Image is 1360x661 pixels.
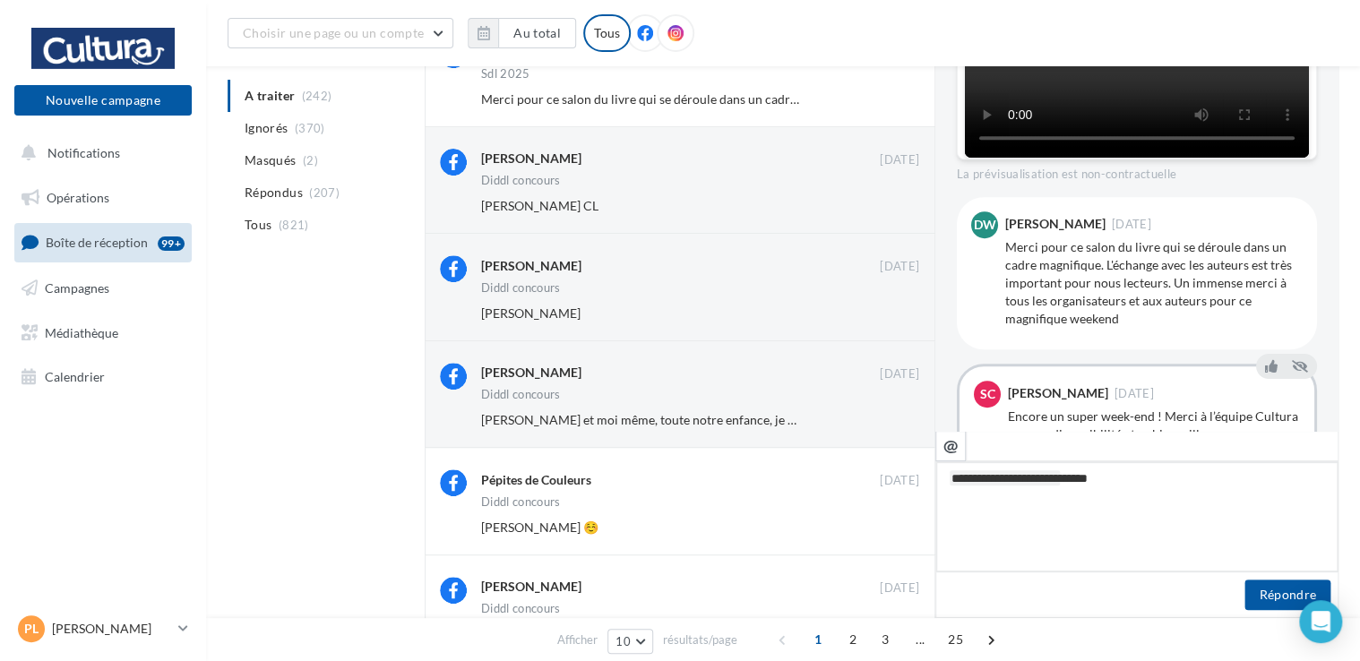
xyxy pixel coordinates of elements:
span: (370) [295,121,325,135]
span: (2) [303,153,318,167]
span: [DATE] [880,152,919,168]
span: Tous [245,216,271,234]
span: 3 [871,625,899,654]
div: [PERSON_NAME] [481,578,581,596]
div: La prévisualisation est non-contractuelle [957,159,1317,183]
button: Choisir une page ou un compte [228,18,453,48]
span: (821) [279,218,309,232]
span: Campagnes [45,280,109,296]
span: [DATE] [880,259,919,275]
a: Boîte de réception99+ [11,223,195,262]
a: PL [PERSON_NAME] [14,612,192,646]
span: [DATE] [880,473,919,489]
span: [DATE] [880,366,919,382]
p: [PERSON_NAME] [52,620,171,638]
span: Médiathèque [45,324,118,339]
span: 25 [941,625,970,654]
span: [PERSON_NAME] et moi même, toute notre enfance, je participe [481,412,838,427]
span: Masqués [245,151,296,169]
button: Au total [468,18,576,48]
button: Nouvelle campagne [14,85,192,116]
button: Au total [498,18,576,48]
a: Calendrier [11,358,195,396]
span: [PERSON_NAME] CL [481,198,598,213]
button: Notifications [11,134,188,172]
div: [PERSON_NAME] [1008,387,1108,399]
div: [PERSON_NAME] [1005,218,1106,230]
span: [PERSON_NAME] ☺️ [481,519,598,535]
div: [PERSON_NAME] [481,257,581,275]
span: Ignorés [245,119,288,137]
span: Opérations [47,190,109,205]
span: Répondus [245,184,303,202]
button: @ [935,431,966,461]
div: [PERSON_NAME] [481,150,581,167]
div: Merci pour ce salon du livre qui se déroule dans un cadre magnifique. L'échange avec les auteurs ... [1005,238,1303,328]
span: Calendrier [45,369,105,384]
i: @ [943,437,959,453]
span: SC [980,385,995,403]
span: [PERSON_NAME] [481,305,581,321]
div: 99+ [158,236,185,251]
div: Sdl 2025 [481,68,530,80]
div: Encore un super week-end ! Merci à l’équipe Cultura pour sa disponibilité et sa bienveillance env... [1008,408,1300,443]
a: Campagnes [11,270,195,307]
div: Diddl concours [481,282,561,294]
div: Tous [583,14,631,52]
div: Diddl concours [481,603,561,614]
div: Diddl concours [481,389,561,400]
span: résultats/page [663,631,737,648]
span: (207) [309,185,340,200]
div: Pépites de Couleurs [481,471,591,489]
span: Boîte de réception [46,235,148,250]
button: 10 [607,629,653,654]
div: Diddl concours [481,496,561,508]
span: ... [906,625,934,654]
span: 2 [839,625,867,654]
span: PL [24,620,39,638]
div: [PERSON_NAME] [481,364,581,382]
a: Opérations [11,179,195,217]
span: Afficher [557,631,598,648]
div: Open Intercom Messenger [1299,600,1342,643]
button: Répondre [1244,579,1330,610]
span: [DATE] [880,580,919,597]
a: Médiathèque [11,314,195,352]
span: [DATE] [1112,219,1151,230]
span: Choisir une page ou un compte [243,25,424,40]
span: Notifications [47,145,120,160]
div: Diddl concours [481,175,561,186]
span: DW [974,216,996,234]
span: 1 [804,625,832,654]
span: [DATE] [1115,388,1154,399]
span: 10 [615,634,631,648]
